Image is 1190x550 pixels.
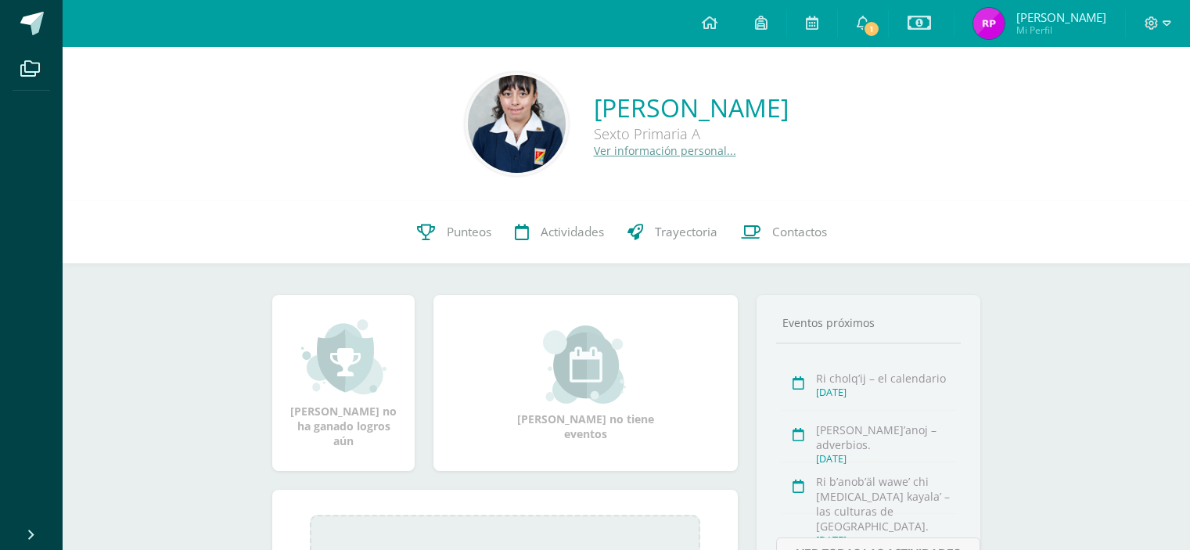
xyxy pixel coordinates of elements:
div: [DATE] [816,534,956,547]
span: [PERSON_NAME] [1016,9,1106,25]
div: [PERSON_NAME] no tiene eventos [508,325,664,441]
span: Mi Perfil [1016,23,1106,37]
div: [DATE] [816,452,956,466]
div: [DATE] [816,386,956,399]
a: Trayectoria [616,201,729,264]
img: achievement_small.png [301,318,386,396]
div: [PERSON_NAME]’anoj – adverbios. [816,422,956,452]
img: event_small.png [543,325,628,404]
span: Actividades [541,224,604,240]
div: [PERSON_NAME] no ha ganado logros aún [288,318,399,448]
a: Ver información personal... [594,143,736,158]
a: Contactos [729,201,839,264]
div: Ri cholq’ij – el calendario [816,371,956,386]
a: Actividades [503,201,616,264]
div: Eventos próximos [776,315,961,330]
span: Punteos [447,224,491,240]
span: Trayectoria [655,224,717,240]
span: 1 [863,20,880,38]
img: be95009adb1ad98626e176db19f6507c.png [468,75,566,173]
span: Contactos [772,224,827,240]
img: 86b5fdf82b516cd82e2b97a1ad8108b3.png [973,8,1005,39]
div: Ri b’anob’äl wawe’ chi [MEDICAL_DATA] kayala’ – las culturas de [GEOGRAPHIC_DATA]. [816,474,956,534]
div: Sexto Primaria A [594,124,789,143]
a: [PERSON_NAME] [594,91,789,124]
a: Punteos [405,201,503,264]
